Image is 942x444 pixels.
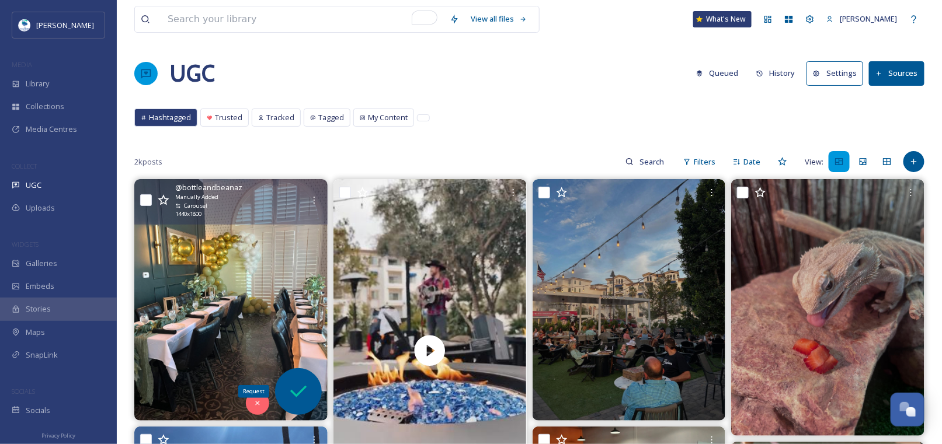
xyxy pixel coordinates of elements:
span: Galleries [26,258,57,269]
span: Manually Added [175,193,218,201]
span: 2k posts [134,156,162,167]
span: Media Centres [26,124,77,135]
span: SnapLink [26,349,58,361]
a: What's New [693,11,752,27]
a: UGC [169,56,215,91]
span: COLLECT [12,162,37,170]
span: Maps [26,327,45,338]
a: History [750,62,807,85]
a: Settings [807,61,869,85]
span: @ bottleandbeanaz [175,182,242,193]
input: To enrich screen reader interactions, please activate Accessibility in Grammarly extension settings [162,6,444,32]
span: Uploads [26,202,55,214]
a: [PERSON_NAME] [821,8,903,30]
span: Hashtagged [149,112,191,123]
span: Socials [26,405,50,416]
span: Date [743,156,760,167]
button: Settings [807,61,863,85]
span: Stories [26,303,51,314]
span: [PERSON_NAME] [840,13,898,24]
img: We hope you love Wednesdays as much as we do! Join us tomorrow night from 4-7 for the Pizza Butch... [533,179,726,420]
span: Privacy Policy [41,432,75,439]
button: History [750,62,801,85]
span: Filters [694,156,715,167]
span: 1440 x 1800 [175,210,201,218]
div: Request [238,385,269,398]
span: Tracked [266,112,294,123]
a: Queued [690,62,750,85]
img: download.jpeg [19,19,30,31]
span: SOCIALS [12,387,35,396]
span: Carousel [184,202,207,210]
span: View: [805,156,823,167]
span: Trusted [215,112,242,123]
span: UGC [26,180,41,191]
span: Library [26,78,49,89]
button: Sources [869,61,924,85]
span: Tagged [318,112,344,123]
span: Embeds [26,281,54,292]
button: Open Chat [891,393,924,426]
img: Strawberry treats #beardeddragon #beardeddragonsofinstagram #dragon #chandler #mrschanandlerbong [731,179,924,436]
span: WIDGETS [12,240,39,249]
span: My Content [368,112,408,123]
img: Our Private Dining Room is the perfect backdrop for all of your celebrations! Whether it’s a brid... [134,179,328,420]
a: View all files [465,8,533,30]
span: MEDIA [12,60,32,69]
span: Collections [26,101,64,112]
button: Queued [690,62,745,85]
input: Search [634,150,672,173]
a: Privacy Policy [41,428,75,442]
span: [PERSON_NAME] [36,20,94,30]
